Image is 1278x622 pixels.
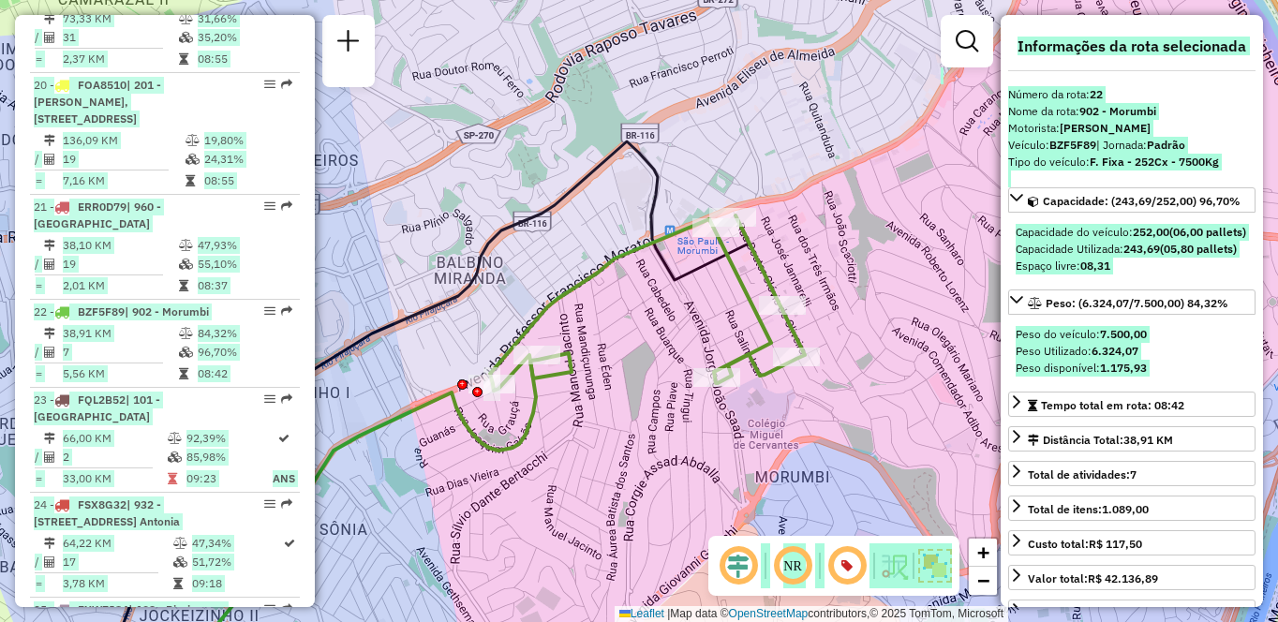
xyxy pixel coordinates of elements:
a: Zoom in [969,539,997,567]
strong: 902 - Morumbi [1079,104,1156,118]
em: Opções [264,393,275,405]
em: Opções [264,200,275,212]
i: Total de Atividades [44,32,55,43]
strong: (05,80 pallets) [1160,242,1237,256]
div: Custo total: [1028,536,1142,553]
td: 19 [62,255,178,274]
em: Rota exportada [281,200,292,212]
em: Rota exportada [281,498,292,510]
strong: R$ 117,50 [1089,537,1142,551]
td: 24,31% [203,150,292,169]
i: % de utilização da cubagem [173,556,187,568]
td: 51,72% [191,553,282,571]
i: Tempo total em rota [173,578,183,589]
em: Rota exportada [281,393,292,405]
div: Nome da rota: [1008,103,1256,120]
div: Espaço livre: [1016,258,1248,274]
td: 5,56 KM [62,364,178,383]
td: 38,91 KM [62,324,178,343]
td: 7 [62,343,178,362]
td: / [34,343,43,362]
div: Capacidade: (243,69/252,00) 96,70% [1008,216,1256,282]
td: 17 [62,553,172,571]
td: 09:23 [186,469,272,488]
span: 23 - [34,392,160,423]
span: | 932 - [STREET_ADDRESS] Antonia [34,497,180,528]
td: 31 [62,28,178,47]
td: 47,93% [197,236,291,255]
td: 7,16 KM [62,171,185,190]
td: 08:55 [197,50,291,68]
div: Distância Total: [1028,432,1173,449]
i: Distância Total [44,13,55,24]
td: / [34,255,43,274]
em: Rota exportada [281,305,292,317]
i: % de utilização do peso [179,13,193,24]
strong: R$ 42.136,89 [1088,571,1158,585]
td: = [34,574,43,593]
strong: Padrão [1147,138,1185,152]
td: = [34,171,43,190]
span: 25 - [34,602,226,616]
td: 33,00 KM [62,469,167,488]
i: % de utilização do peso [179,240,193,251]
i: Total de Atividades [44,259,55,270]
div: Capacidade Utilizada: [1016,241,1248,258]
i: % de utilização da cubagem [179,347,193,358]
i: Tempo total em rota [179,280,188,291]
strong: 22 [1090,87,1103,101]
span: Peso do veículo: [1016,327,1147,341]
td: 2 [62,448,167,466]
td: / [34,28,43,47]
a: Custo total:R$ 117,50 [1008,530,1256,555]
i: Distância Total [44,328,55,339]
a: OpenStreetMap [729,607,809,620]
span: 24 - [34,497,180,528]
em: Opções [264,79,275,90]
span: FQL2B52 [78,392,126,407]
div: Número da rota: [1008,86,1256,103]
i: Distância Total [44,538,55,549]
i: Total de Atividades [44,154,55,165]
div: Total de itens: [1028,501,1149,518]
td: 08:55 [203,171,292,190]
td: = [34,469,43,488]
td: 47,34% [191,534,282,553]
span: | [667,607,670,620]
h4: Informações da rota selecionada [1008,37,1256,55]
img: Exibir/Ocultar setores [918,549,952,583]
em: Opções [264,498,275,510]
strong: 6.324,07 [1092,344,1138,358]
a: Exibir filtros [948,22,986,60]
div: Capacidade do veículo: [1016,224,1248,241]
td: 55,10% [197,255,291,274]
strong: 1.175,93 [1100,361,1147,375]
em: Rota exportada [281,79,292,90]
i: Total de Atividades [44,347,55,358]
td: 31,66% [197,9,291,28]
td: 35,20% [197,28,291,47]
td: 85,98% [186,448,272,466]
strong: BZF5F89 [1049,138,1096,152]
span: Peso: (6.324,07/7.500,00) 84,32% [1046,296,1228,310]
td: 19,80% [203,131,292,150]
td: 66,00 KM [62,429,167,448]
td: / [34,150,43,169]
div: Tipo do veículo: [1008,154,1256,170]
span: BZF5F89 [78,304,125,318]
i: Tempo total em rota [186,175,195,186]
span: 21 - [34,200,161,230]
strong: [PERSON_NAME] [1060,121,1151,135]
a: Nova sessão e pesquisa [330,22,367,65]
span: Tempo total em rota: 08:42 [1041,398,1184,412]
a: Peso: (6.324,07/7.500,00) 84,32% [1008,289,1256,315]
strong: 7.500,00 [1100,327,1147,341]
div: Map data © contributors,© 2025 TomTom, Microsoft [615,606,1008,622]
span: FXW7J84 [78,602,128,616]
td: 09:18 [191,574,282,593]
strong: 1.089,00 [1102,502,1149,516]
td: / [34,448,43,466]
div: Peso: (6.324,07/7.500,00) 84,32% [1008,318,1256,384]
td: = [34,364,43,383]
strong: (06,00 pallets) [1169,225,1246,239]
